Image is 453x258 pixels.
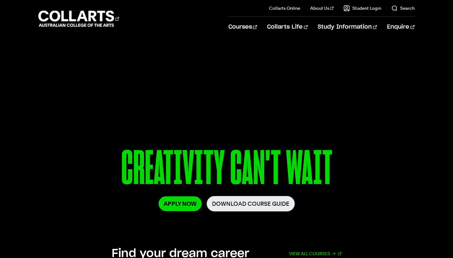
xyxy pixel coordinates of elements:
a: Apply Now [159,196,202,211]
div: Go to homepage [38,10,119,28]
p: CREATIVITY CAN'T WAIT [38,144,414,196]
a: Enquire [387,17,414,37]
a: About Us [310,5,333,11]
a: Download Course Guide [207,196,295,211]
a: Collarts Online [269,5,300,11]
a: Collarts Life [267,17,308,37]
a: Student Login [344,5,381,11]
a: Search [391,5,415,11]
a: Study Information [318,17,377,37]
a: Courses [228,17,257,37]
